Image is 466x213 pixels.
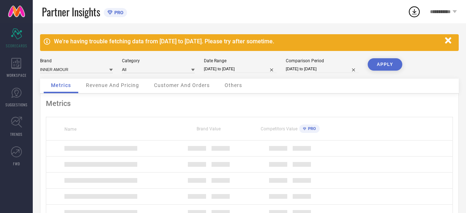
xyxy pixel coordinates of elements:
[10,131,23,137] span: TRENDS
[286,58,359,63] div: Comparison Period
[51,82,71,88] span: Metrics
[306,126,316,131] span: PRO
[46,99,453,108] div: Metrics
[64,127,76,132] span: Name
[42,4,100,19] span: Partner Insights
[408,5,421,18] div: Open download list
[197,126,221,131] span: Brand Value
[86,82,139,88] span: Revenue And Pricing
[154,82,210,88] span: Customer And Orders
[286,65,359,73] input: Select comparison period
[6,43,27,48] span: SCORECARDS
[225,82,242,88] span: Others
[122,58,195,63] div: Category
[112,10,123,15] span: PRO
[54,38,441,45] div: We're having trouble fetching data from [DATE] to [DATE]. Please try after sometime.
[261,126,297,131] span: Competitors Value
[40,58,113,63] div: Brand
[204,58,277,63] div: Date Range
[204,65,277,73] input: Select date range
[5,102,28,107] span: SUGGESTIONS
[7,72,27,78] span: WORKSPACE
[368,58,402,71] button: APPLY
[13,161,20,166] span: FWD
